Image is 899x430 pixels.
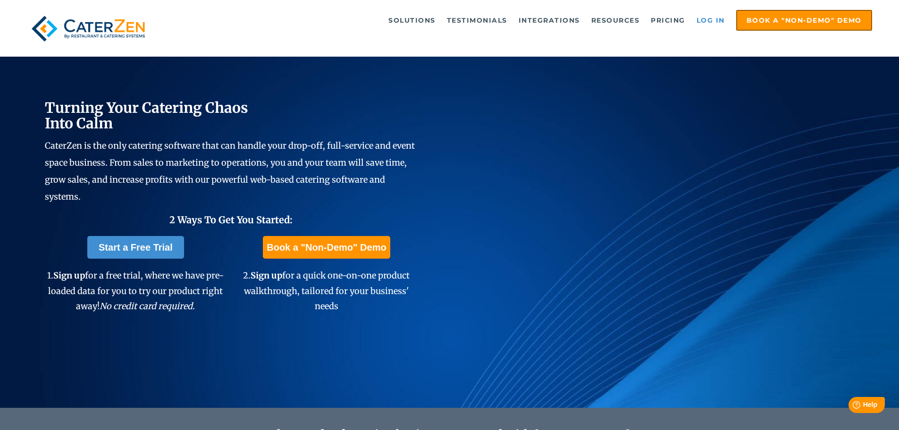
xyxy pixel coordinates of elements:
[27,10,150,47] img: caterzen
[100,301,195,312] em: No credit card required.
[45,140,415,202] span: CaterZen is the only catering software that can handle your drop-off, full-service and event spac...
[815,393,889,420] iframe: Help widget launcher
[692,11,730,30] a: Log in
[45,99,248,132] span: Turning Your Catering Chaos Into Calm
[251,270,282,281] span: Sign up
[263,236,390,259] a: Book a "Non-Demo" Demo
[646,11,690,30] a: Pricing
[587,11,645,30] a: Resources
[87,236,184,259] a: Start a Free Trial
[736,10,872,31] a: Book a "Non-Demo" Demo
[384,11,440,30] a: Solutions
[171,10,872,31] div: Navigation Menu
[53,270,85,281] span: Sign up
[514,11,585,30] a: Integrations
[169,214,293,226] span: 2 Ways To Get You Started:
[442,11,512,30] a: Testimonials
[243,270,410,312] span: 2. for a quick one-on-one product walkthrough, tailored for your business' needs
[47,270,224,312] span: 1. for a free trial, where we have pre-loaded data for you to try our product right away!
